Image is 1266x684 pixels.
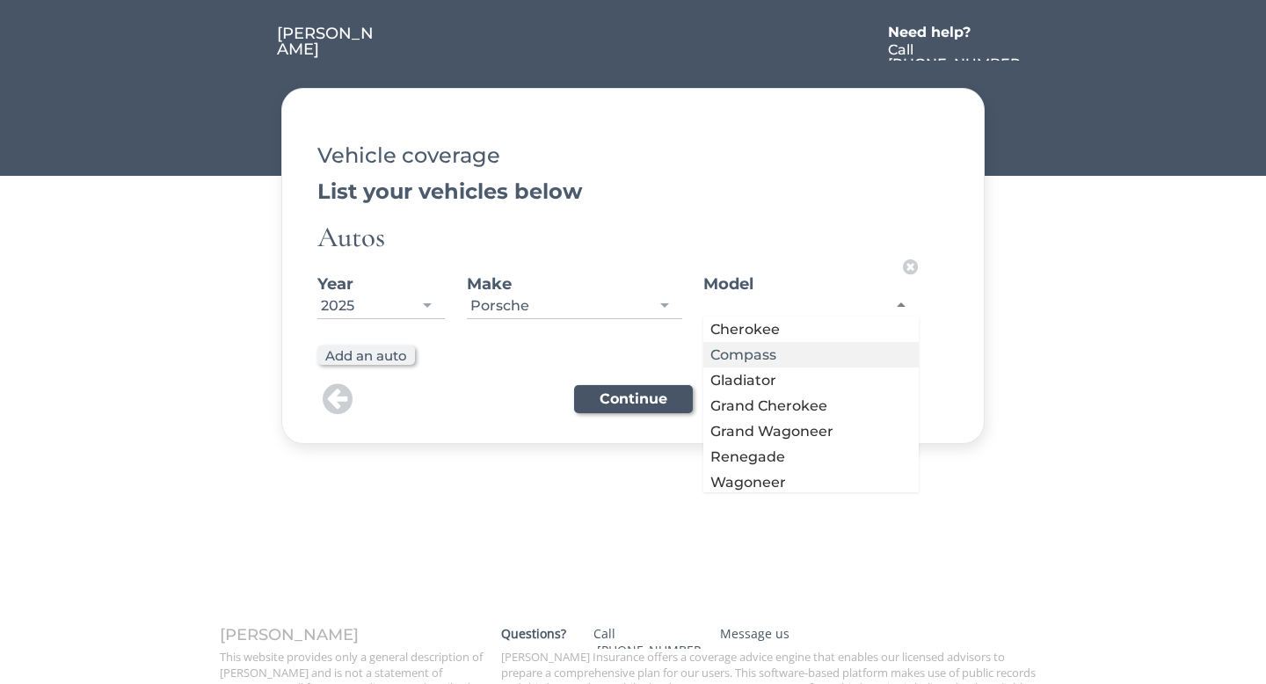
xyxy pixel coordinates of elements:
[703,469,919,495] div: Wagoneer
[593,626,702,676] div: Call [PHONE_NUMBER]
[888,43,1023,85] div: Call [PHONE_NUMBER]
[317,346,415,365] button: Add an auto
[574,385,693,413] button: Continue
[720,626,829,643] div: Message us
[317,276,445,292] div: Year
[501,626,575,643] div: Questions?
[277,25,378,61] a: [PERSON_NAME]
[277,25,378,57] div: [PERSON_NAME]
[467,276,682,292] div: Make
[703,276,919,292] div: Model
[317,145,950,166] div: Vehicle coverage
[888,43,1023,61] a: Call [PHONE_NUMBER]
[585,626,711,649] a: Call [PHONE_NUMBER]
[321,298,354,314] div: 2025
[703,444,919,469] div: Renegade
[711,626,838,649] a: Message us
[220,627,484,643] div: [PERSON_NAME]
[470,298,529,314] div: Porsche
[888,25,989,40] div: Need help?
[703,393,919,418] div: Grand Cherokee
[703,317,919,342] div: Cherokee
[703,418,919,444] div: Grand Wagoneer
[317,181,950,202] div: List your vehicles below
[703,342,919,367] div: Compass
[317,222,950,251] div: Autos
[703,367,919,393] div: Gladiator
